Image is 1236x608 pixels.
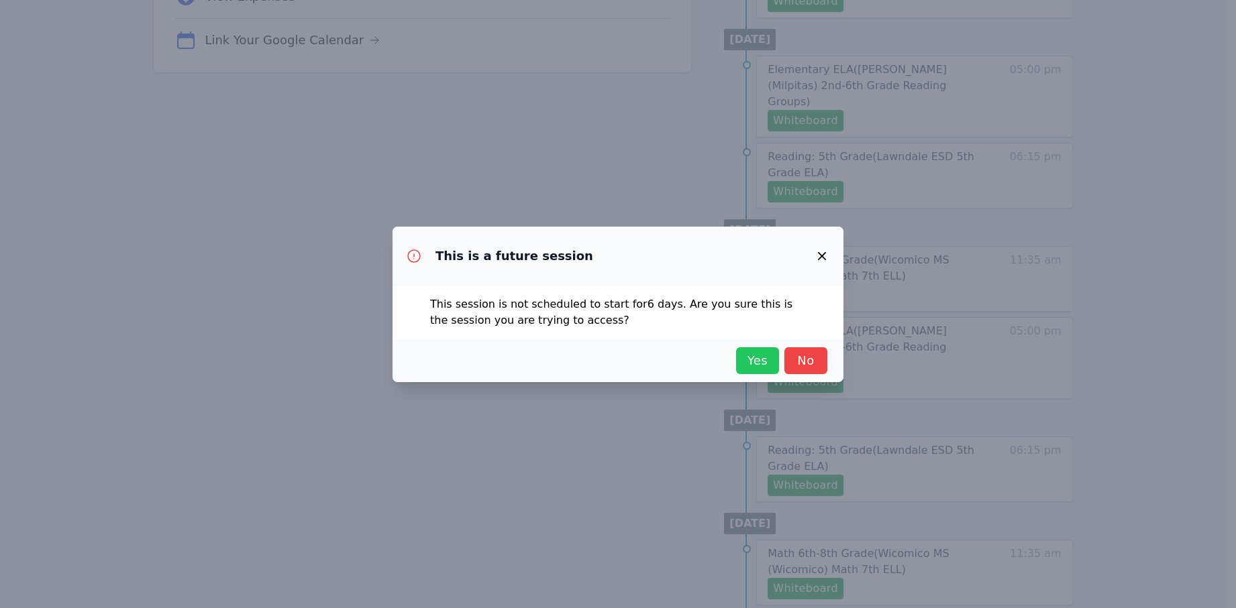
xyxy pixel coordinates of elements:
button: No [784,347,827,374]
button: Yes [736,347,779,374]
p: This session is not scheduled to start for 6 days . Are you sure this is the session you are tryi... [430,296,806,328]
h3: This is a future session [435,248,593,264]
span: Yes [743,351,772,370]
span: No [791,351,821,370]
